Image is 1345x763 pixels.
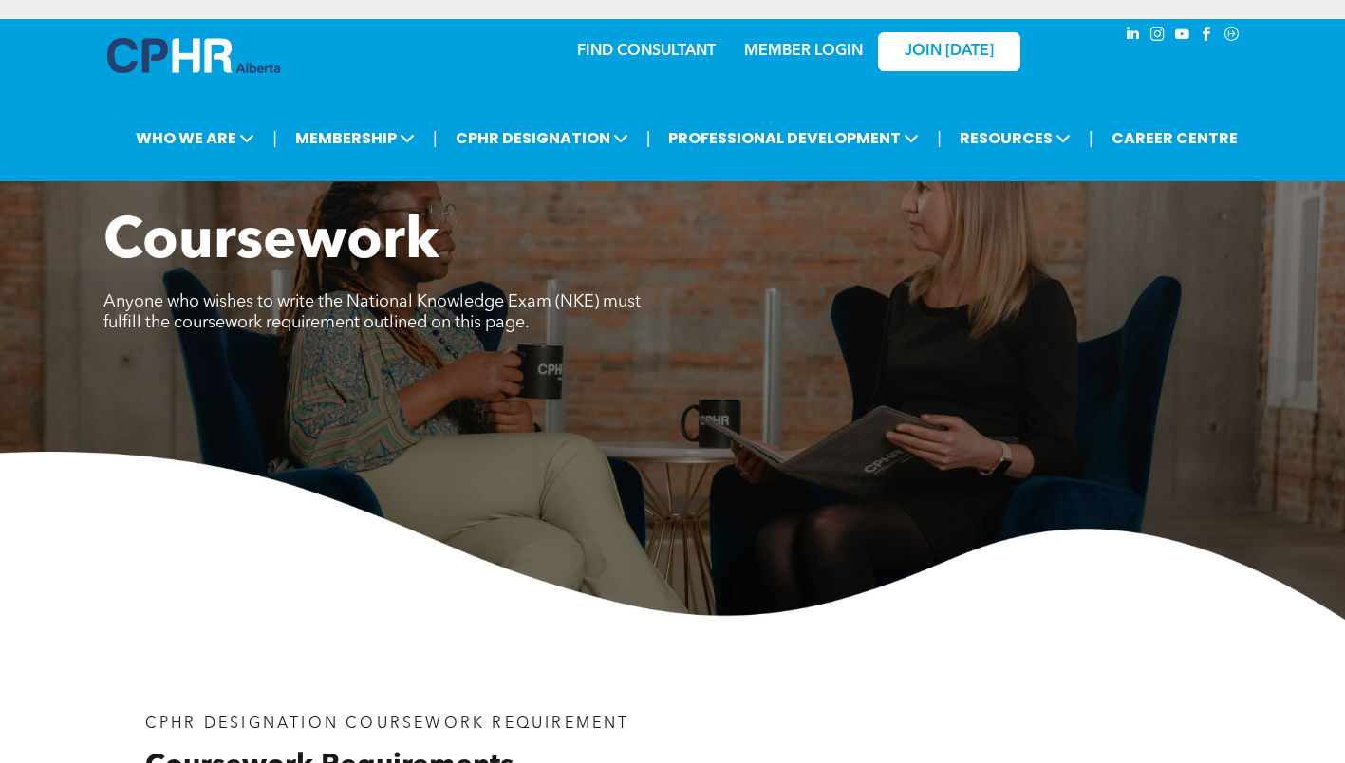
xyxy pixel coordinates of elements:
li: | [272,119,277,158]
span: Coursework [103,214,439,271]
a: youtube [1172,24,1193,49]
a: linkedin [1123,24,1144,49]
span: MEMBERSHIP [290,121,420,156]
img: A blue and white logo for cp alberta [107,38,280,73]
span: CPHR DESIGNATION COURSEWORK REQUIREMENT [145,716,630,732]
a: FIND CONSULTANT [577,44,716,59]
li: | [1089,119,1093,158]
a: CAREER CENTRE [1106,121,1243,156]
span: RESOURCES [954,121,1076,156]
a: MEMBER LOGIN [744,44,863,59]
span: WHO WE ARE [130,121,260,156]
span: Anyone who wishes to write the National Knowledge Exam (NKE) must fulfill the coursework requirem... [103,293,641,331]
a: facebook [1197,24,1218,49]
li: | [646,119,651,158]
span: JOIN [DATE] [905,43,994,61]
span: PROFESSIONAL DEVELOPMENT [663,121,925,156]
span: CPHR DESIGNATION [450,121,634,156]
li: | [433,119,438,158]
a: instagram [1148,24,1168,49]
li: | [937,119,942,158]
a: JOIN [DATE] [878,32,1020,71]
a: Social network [1222,24,1242,49]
